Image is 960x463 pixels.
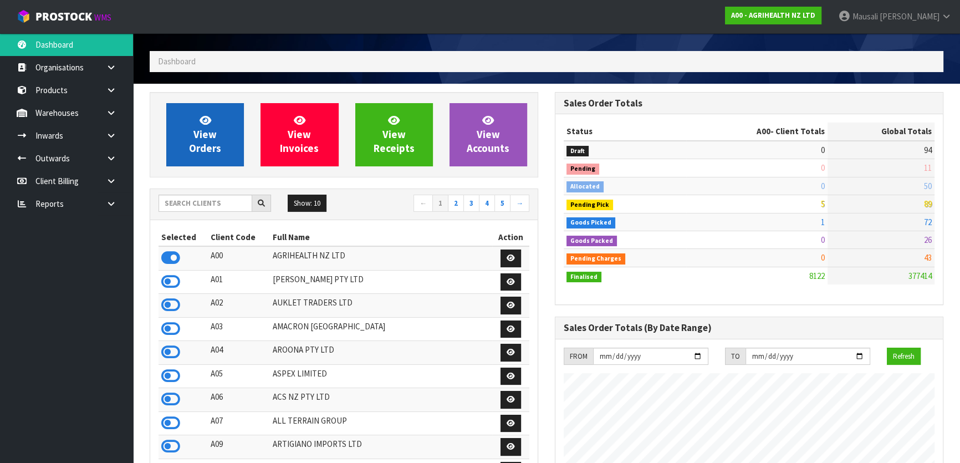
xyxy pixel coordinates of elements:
[494,195,510,212] a: 5
[924,181,932,191] span: 50
[924,145,932,155] span: 94
[686,123,828,140] th: - Client Totals
[566,253,625,264] span: Pending Charges
[432,195,448,212] a: 1
[35,9,92,24] span: ProStock
[374,114,415,155] span: View Receipts
[270,228,492,246] th: Full Name
[208,270,269,294] td: A01
[821,199,825,209] span: 5
[492,228,529,246] th: Action
[828,123,935,140] th: Global Totals
[208,294,269,318] td: A02
[355,103,433,166] a: ViewReceipts
[208,341,269,365] td: A04
[270,294,492,318] td: AUKLET TRADERS LTD
[208,317,269,341] td: A03
[880,11,939,22] span: [PERSON_NAME]
[208,364,269,388] td: A05
[564,323,935,333] h3: Sales Order Totals (By Date Range)
[821,252,825,263] span: 0
[757,126,770,136] span: A00
[821,217,825,227] span: 1
[809,271,825,281] span: 8122
[566,146,589,157] span: Draft
[270,270,492,294] td: [PERSON_NAME] PTY LTD
[448,195,464,212] a: 2
[566,164,599,175] span: Pending
[564,348,593,365] div: FROM
[566,217,615,228] span: Goods Picked
[270,388,492,412] td: ACS NZ PTY LTD
[566,200,613,211] span: Pending Pick
[270,341,492,365] td: AROONA PTY LTD
[261,103,338,166] a: ViewInvoices
[159,195,252,212] input: Search clients
[280,114,319,155] span: View Invoices
[821,162,825,173] span: 0
[566,272,601,283] span: Finalised
[270,364,492,388] td: ASPEX LIMITED
[725,348,745,365] div: TO
[270,411,492,435] td: ALL TERRAIN GROUP
[270,317,492,341] td: AMACRON [GEOGRAPHIC_DATA]
[510,195,529,212] a: →
[924,199,932,209] span: 89
[208,411,269,435] td: A07
[821,145,825,155] span: 0
[270,246,492,270] td: AGRIHEALTH NZ LTD
[450,103,527,166] a: ViewAccounts
[924,252,932,263] span: 43
[159,228,208,246] th: Selected
[479,195,495,212] a: 4
[94,12,111,23] small: WMS
[566,236,617,247] span: Goods Packed
[731,11,815,20] strong: A00 - AGRIHEALTH NZ LTD
[564,123,686,140] th: Status
[467,114,509,155] span: View Accounts
[208,246,269,270] td: A00
[821,181,825,191] span: 0
[270,435,492,459] td: ARTIGIANO IMPORTS LTD
[413,195,433,212] a: ←
[564,98,935,109] h3: Sales Order Totals
[463,195,479,212] a: 3
[166,103,244,166] a: ViewOrders
[887,348,921,365] button: Refresh
[924,162,932,173] span: 11
[17,9,30,23] img: cube-alt.png
[924,235,932,245] span: 26
[208,228,269,246] th: Client Code
[208,388,269,412] td: A06
[208,435,269,459] td: A09
[566,181,604,192] span: Allocated
[288,195,326,212] button: Show: 10
[189,114,221,155] span: View Orders
[353,195,530,214] nav: Page navigation
[821,235,825,245] span: 0
[852,11,878,22] span: Mausali
[158,56,196,67] span: Dashboard
[924,217,932,227] span: 72
[725,7,821,24] a: A00 - AGRIHEALTH NZ LTD
[908,271,932,281] span: 377414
